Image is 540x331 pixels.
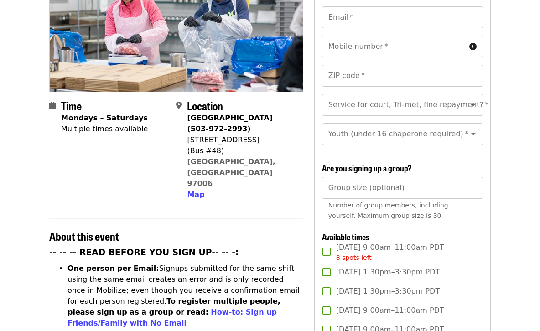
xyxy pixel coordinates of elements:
div: [STREET_ADDRESS] [187,134,296,145]
button: Open [467,128,480,140]
input: Email [322,6,483,28]
strong: [GEOGRAPHIC_DATA] (503-972-2993) [187,114,272,133]
span: [DATE] 9:00am–11:00am PDT [336,305,444,316]
span: [DATE] 1:30pm–3:30pm PDT [336,267,440,278]
input: ZIP code [322,65,483,87]
span: Number of group members, including yourself. Maximum group size is 30 [328,202,448,219]
strong: -- -- -- READ BEFORE YOU SIGN UP-- -- -: [49,248,239,257]
i: map-marker-alt icon [176,101,182,110]
span: [DATE] 1:30pm–3:30pm PDT [336,286,440,297]
i: calendar icon [49,101,56,110]
div: (Bus #48) [187,145,296,156]
strong: One person per Email: [67,264,159,273]
span: Available times [322,231,369,243]
strong: To register multiple people, please sign up as a group or read: [67,297,280,316]
span: Time [61,98,82,114]
span: 8 spots left [336,254,372,261]
div: Multiple times available [61,124,148,134]
a: [GEOGRAPHIC_DATA], [GEOGRAPHIC_DATA] 97006 [187,157,275,188]
span: Are you signing up a group? [322,162,412,174]
input: [object Object] [322,177,483,199]
input: Mobile number [322,36,466,57]
span: About this event [49,228,119,244]
span: Map [187,190,204,199]
li: Signups submitted for the same shift using the same email creates an error and is only recorded o... [67,263,303,329]
i: circle-info icon [469,42,477,51]
button: Map [187,189,204,200]
a: How-to: Sign up Friends/Family with No Email [67,308,277,327]
span: [DATE] 9:00am–11:00am PDT [336,242,444,263]
span: Location [187,98,223,114]
button: Open [467,98,480,111]
strong: Mondays – Saturdays [61,114,148,122]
